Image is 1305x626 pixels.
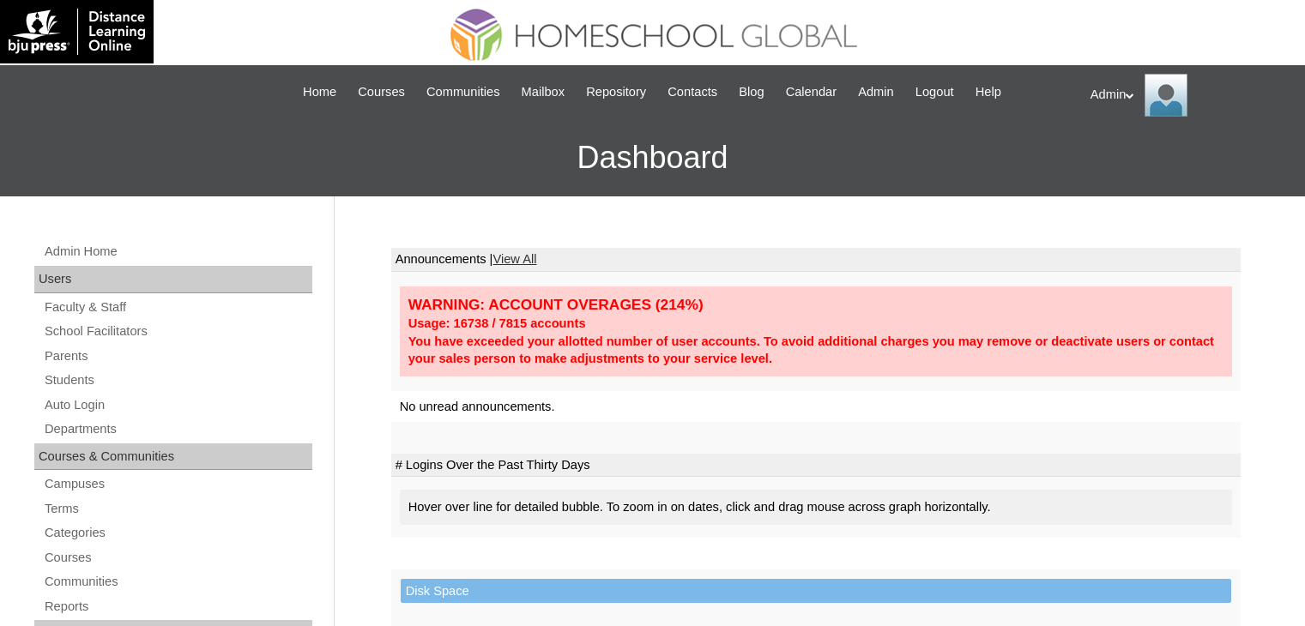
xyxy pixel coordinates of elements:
[43,297,312,318] a: Faculty & Staff
[400,490,1232,525] div: Hover over line for detailed bubble. To zoom in on dates, click and drag mouse across graph horiz...
[391,391,1241,423] td: No unread announcements.
[858,82,894,102] span: Admin
[401,579,1231,604] td: Disk Space
[43,522,312,544] a: Categories
[577,82,655,102] a: Repository
[976,82,1001,102] span: Help
[967,82,1010,102] a: Help
[777,82,845,102] a: Calendar
[43,394,312,416] a: Auto Login
[34,443,312,471] div: Courses & Communities
[1091,74,1288,117] div: Admin
[358,82,405,102] span: Courses
[294,82,345,102] a: Home
[408,333,1223,368] div: You have exceeded your allotted number of user accounts. To avoid additional charges you may remo...
[391,454,1241,478] td: # Logins Over the Past Thirty Days
[907,82,963,102] a: Logout
[349,82,414,102] a: Courses
[586,82,646,102] span: Repository
[522,82,565,102] span: Mailbox
[43,571,312,593] a: Communities
[418,82,509,102] a: Communities
[43,473,312,495] a: Campuses
[9,119,1296,196] h3: Dashboard
[9,9,145,55] img: logo-white.png
[303,82,336,102] span: Home
[492,252,536,266] a: View All
[668,82,717,102] span: Contacts
[43,346,312,367] a: Parents
[391,248,1241,272] td: Announcements |
[513,82,574,102] a: Mailbox
[43,418,312,440] a: Departments
[408,295,1223,315] div: WARNING: ACCOUNT OVERAGES (214%)
[426,82,500,102] span: Communities
[730,82,772,102] a: Blog
[849,82,903,102] a: Admin
[43,321,312,342] a: School Facilitators
[915,82,954,102] span: Logout
[739,82,764,102] span: Blog
[1145,74,1187,117] img: Admin Homeschool Global
[34,266,312,293] div: Users
[786,82,837,102] span: Calendar
[43,241,312,262] a: Admin Home
[43,547,312,569] a: Courses
[43,596,312,617] a: Reports
[43,370,312,391] a: Students
[43,498,312,520] a: Terms
[408,316,586,330] strong: Usage: 16738 / 7815 accounts
[659,82,726,102] a: Contacts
